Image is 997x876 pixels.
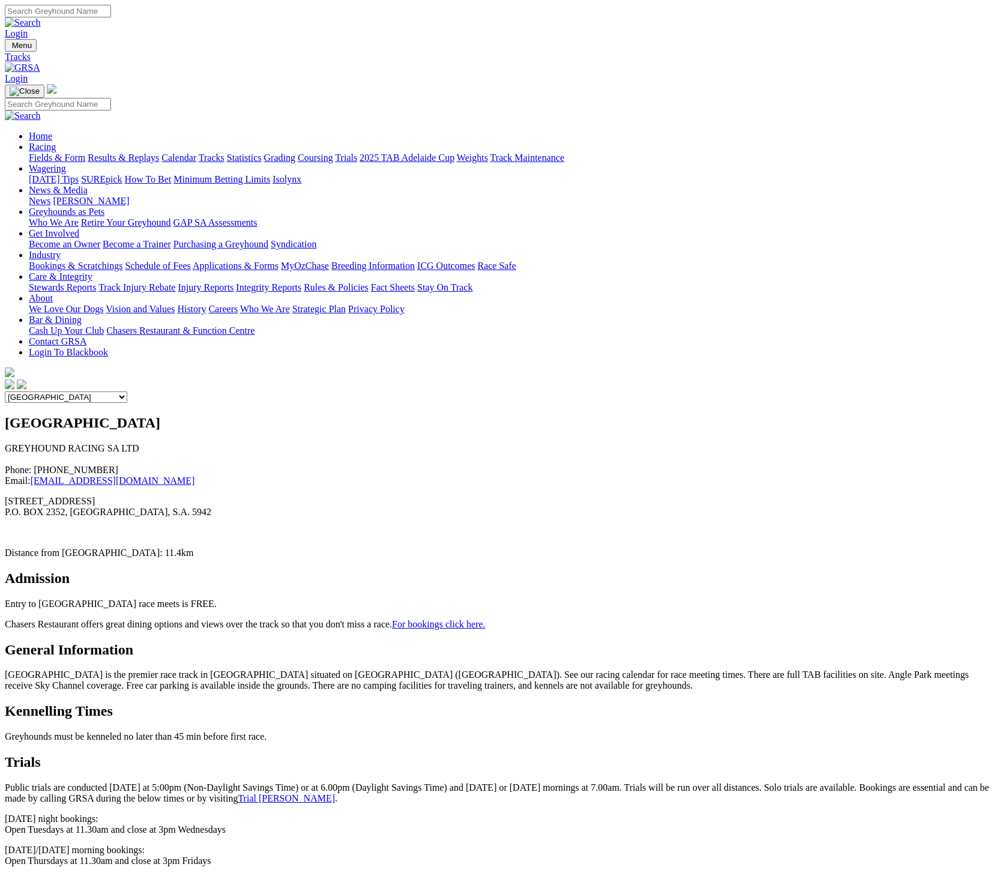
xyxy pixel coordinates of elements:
[88,153,159,163] a: Results & Replays
[161,153,196,163] a: Calendar
[29,304,992,315] div: About
[29,185,88,195] a: News & Media
[31,476,195,486] a: [EMAIL_ADDRESS][DOMAIN_NAME]
[29,174,992,185] div: Wagering
[29,304,103,314] a: We Love Our Dogs
[5,52,992,62] a: Tracks
[5,731,992,742] p: Greyhounds must be kenneled no later than 45 min before first race.
[29,217,79,228] a: Who We Are
[29,174,79,184] a: [DATE] Tips
[81,174,122,184] a: SUREpick
[5,17,41,28] img: Search
[29,217,992,228] div: Greyhounds as Pets
[173,174,270,184] a: Minimum Betting Limits
[98,282,175,292] a: Track Injury Rebate
[5,496,992,518] p: [STREET_ADDRESS] P.O. BOX 2352, [GEOGRAPHIC_DATA], S.A. 5942
[29,271,92,282] a: Care & Integrity
[5,754,992,770] h2: Trials
[5,845,992,866] p: [DATE]/[DATE] morning bookings: Open Thursdays at 11.30am and close at 3pm Fridays
[417,282,472,292] a: Stay On Track
[17,379,26,389] img: twitter.svg
[236,282,301,292] a: Integrity Reports
[304,282,369,292] a: Rules & Policies
[5,415,992,431] h2: [GEOGRAPHIC_DATA]
[5,110,41,121] img: Search
[10,86,40,96] img: Close
[298,153,333,163] a: Coursing
[292,304,346,314] a: Strategic Plan
[29,142,56,152] a: Racing
[29,282,992,293] div: Care & Integrity
[5,669,992,691] p: [GEOGRAPHIC_DATA] is the premier race track in [GEOGRAPHIC_DATA] situated on [GEOGRAPHIC_DATA] ([...
[29,239,100,249] a: Become an Owner
[5,98,111,110] input: Search
[5,599,992,609] p: Entry to [GEOGRAPHIC_DATA] race meets is FREE.
[490,153,564,163] a: Track Maintenance
[29,282,96,292] a: Stewards Reports
[5,642,992,658] h2: General Information
[173,217,258,228] a: GAP SA Assessments
[53,196,129,206] a: [PERSON_NAME]
[5,782,992,804] p: Public trials are conducted [DATE] at 5:00pm (Non-Daylight Savings Time) or at 6.00pm (Daylight S...
[360,153,454,163] a: 2025 TAB Adelaide Cup
[264,153,295,163] a: Grading
[177,304,206,314] a: History
[29,207,104,217] a: Greyhounds as Pets
[47,84,56,94] img: logo-grsa-white.png
[417,261,475,271] a: ICG Outcomes
[29,347,108,357] a: Login To Blackbook
[199,153,224,163] a: Tracks
[5,73,28,83] a: Login
[5,443,992,486] p: GREYHOUND RACING SA LTD Phone: [PHONE_NUMBER] Email:
[271,239,316,249] a: Syndication
[5,367,14,377] img: logo-grsa-white.png
[29,131,52,141] a: Home
[125,174,172,184] a: How To Bet
[208,304,238,314] a: Careers
[125,261,190,271] a: Schedule of Fees
[178,282,233,292] a: Injury Reports
[5,379,14,389] img: facebook.svg
[29,325,992,336] div: Bar & Dining
[5,703,992,719] h2: Kennelling Times
[173,239,268,249] a: Purchasing a Greyhound
[29,153,85,163] a: Fields & Form
[29,261,992,271] div: Industry
[240,304,290,314] a: Who We Are
[273,174,301,184] a: Isolynx
[29,336,86,346] a: Contact GRSA
[29,250,61,260] a: Industry
[5,548,992,558] p: Distance from [GEOGRAPHIC_DATA]: 11.4km
[29,196,50,206] a: News
[5,28,28,38] a: Login
[477,261,516,271] a: Race Safe
[193,261,279,271] a: Applications & Forms
[29,261,122,271] a: Bookings & Scratchings
[29,315,82,325] a: Bar & Dining
[348,304,405,314] a: Privacy Policy
[29,293,53,303] a: About
[106,325,255,336] a: Chasers Restaurant & Function Centre
[29,196,992,207] div: News & Media
[5,39,37,52] button: Toggle navigation
[81,217,171,228] a: Retire Your Greyhound
[29,228,79,238] a: Get Involved
[103,239,171,249] a: Become a Trainer
[371,282,415,292] a: Fact Sheets
[5,814,992,835] p: [DATE] night bookings: Open Tuesdays at 11.30am and close at 3pm Wednesdays
[335,153,357,163] a: Trials
[5,5,111,17] input: Search
[238,793,335,803] a: Trial [PERSON_NAME]
[5,85,44,98] button: Toggle navigation
[5,62,40,73] img: GRSA
[5,570,992,587] h2: Admission
[12,41,32,50] span: Menu
[457,153,488,163] a: Weights
[29,239,992,250] div: Get Involved
[29,153,992,163] div: Racing
[29,325,104,336] a: Cash Up Your Club
[106,304,175,314] a: Vision and Values
[281,261,329,271] a: MyOzChase
[29,163,66,174] a: Wagering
